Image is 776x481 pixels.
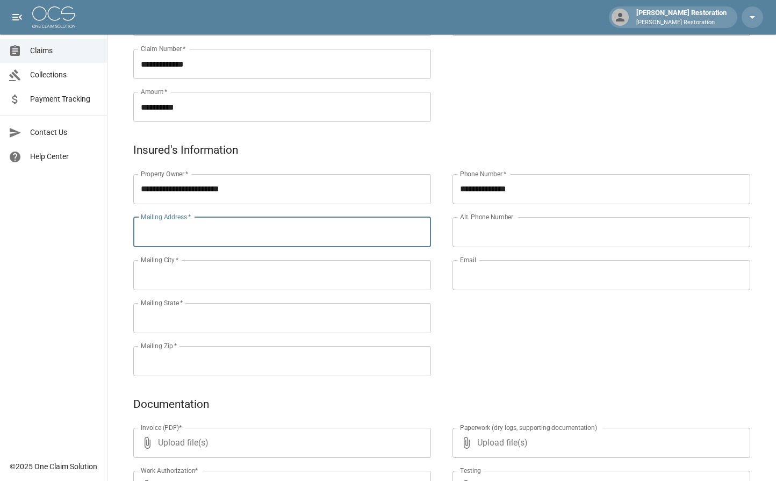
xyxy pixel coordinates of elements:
label: Mailing Zip [141,341,177,350]
span: Help Center [30,151,98,162]
span: Contact Us [30,127,98,138]
span: Upload file(s) [158,428,402,458]
label: Mailing City [141,255,179,264]
div: [PERSON_NAME] Restoration [632,8,731,27]
label: Mailing State [141,298,183,307]
label: Alt. Phone Number [460,212,513,221]
span: Upload file(s) [477,428,721,458]
span: Payment Tracking [30,94,98,105]
label: Testing [460,466,481,475]
label: Email [460,255,476,264]
label: Property Owner [141,169,189,178]
label: Invoice (PDF)* [141,423,182,432]
label: Amount [141,87,168,96]
label: Mailing Address [141,212,191,221]
span: Claims [30,45,98,56]
label: Work Authorization* [141,466,198,475]
label: Phone Number [460,169,506,178]
div: © 2025 One Claim Solution [10,461,97,472]
button: open drawer [6,6,28,28]
p: [PERSON_NAME] Restoration [636,18,727,27]
img: ocs-logo-white-transparent.png [32,6,75,28]
span: Collections [30,69,98,81]
label: Claim Number [141,44,185,53]
label: Paperwork (dry logs, supporting documentation) [460,423,597,432]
